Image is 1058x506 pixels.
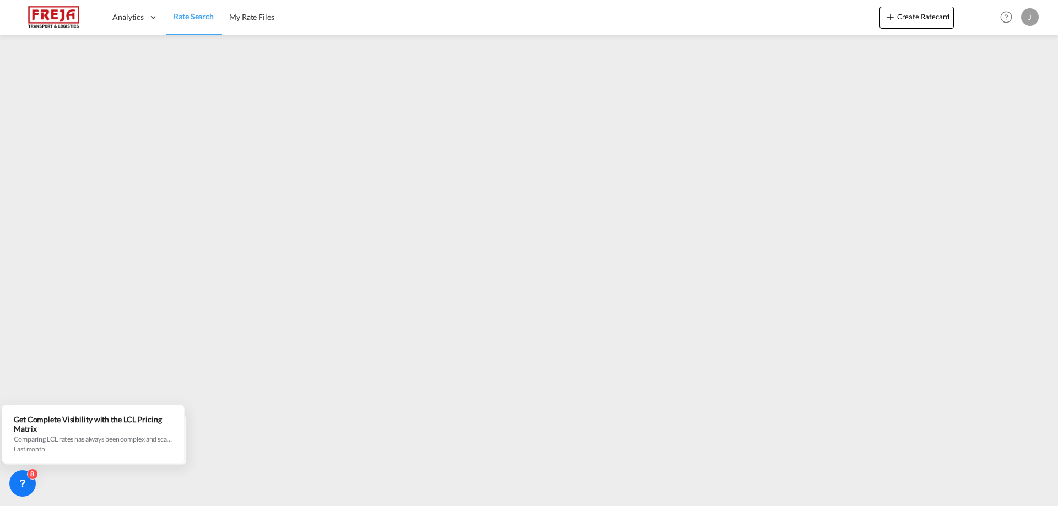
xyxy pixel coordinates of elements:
[1021,8,1039,26] div: J
[174,12,214,21] span: Rate Search
[879,7,954,29] button: icon-plus 400-fgCreate Ratecard
[884,10,897,23] md-icon: icon-plus 400-fg
[997,8,1021,28] div: Help
[997,8,1016,26] span: Help
[229,12,274,21] span: My Rate Files
[17,5,91,30] img: 586607c025bf11f083711d99603023e7.png
[112,12,144,23] span: Analytics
